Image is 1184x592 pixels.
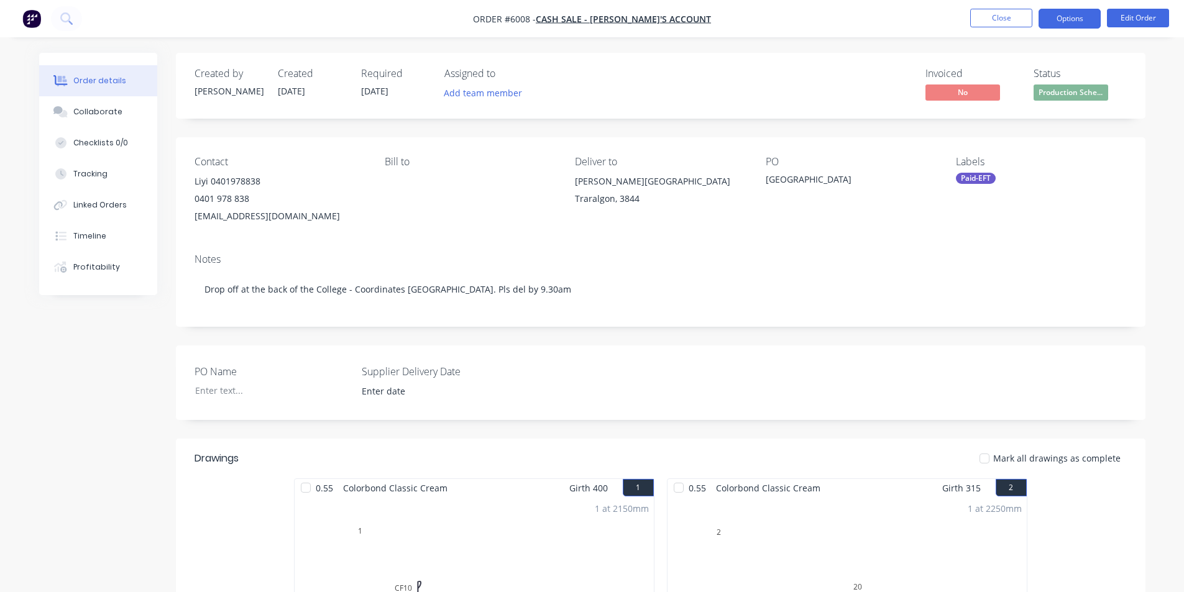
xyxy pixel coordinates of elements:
div: [PERSON_NAME][GEOGRAPHIC_DATA] [575,173,745,190]
div: 1 at 2250mm [968,502,1022,515]
div: Checklists 0/0 [73,137,128,148]
div: Liyi 0401978838 [195,173,365,190]
div: Contact [195,156,365,168]
div: Assigned to [444,68,569,80]
div: [PERSON_NAME][GEOGRAPHIC_DATA]Traralgon, 3844 [575,173,745,212]
div: Linked Orders [73,199,127,211]
button: Production Sche... [1034,84,1108,103]
span: 0.55 [684,479,711,497]
button: Profitability [39,252,157,283]
div: Paid-EFT [956,173,996,184]
span: Colorbond Classic Cream [338,479,452,497]
label: Supplier Delivery Date [362,364,517,379]
div: Deliver to [575,156,745,168]
span: Colorbond Classic Cream [711,479,825,497]
span: Girth 400 [569,479,608,497]
div: Created by [195,68,263,80]
input: Enter date [353,382,508,401]
button: 2 [996,479,1027,496]
div: [PERSON_NAME] [195,84,263,98]
div: Created [278,68,346,80]
label: PO Name [195,364,350,379]
div: PO [766,156,936,168]
div: Bill to [385,156,555,168]
div: Drop off at the back of the College - Coordinates [GEOGRAPHIC_DATA]. Pls del by 9.30am [195,270,1127,308]
span: [DATE] [361,85,388,97]
button: Add team member [437,84,528,101]
span: Production Sche... [1034,84,1108,100]
button: 1 [623,479,654,496]
div: Tracking [73,168,108,180]
a: CASH SALE - [PERSON_NAME]'S ACCOUNT [536,13,711,25]
div: Timeline [73,230,106,242]
button: Linked Orders [39,189,157,221]
button: Checklists 0/0 [39,127,157,158]
span: Girth 315 [942,479,981,497]
div: [GEOGRAPHIC_DATA] [766,173,921,190]
div: Liyi 04019788380401 978 838[EMAIL_ADDRESS][DOMAIN_NAME] [195,173,365,225]
button: Order details [39,65,157,96]
span: No [925,84,1000,100]
button: Close [970,9,1032,27]
span: Order #6008 - [473,13,536,25]
span: 0.55 [311,479,338,497]
div: Order details [73,75,126,86]
div: Drawings [195,451,239,466]
div: Notes [195,253,1127,265]
div: Labels [956,156,1126,168]
button: Add team member [444,84,529,101]
button: Edit Order [1107,9,1169,27]
img: Factory [22,9,41,28]
div: Profitability [73,262,120,273]
button: Options [1039,9,1101,29]
div: 0401 978 838 [195,190,365,207]
div: 1 at 2150mm [595,502,649,515]
div: Status [1034,68,1127,80]
div: Required [361,68,429,80]
div: Invoiced [925,68,1019,80]
div: Traralgon, 3844 [575,190,745,207]
button: Timeline [39,221,157,252]
span: [DATE] [278,85,305,97]
span: Mark all drawings as complete [993,452,1121,465]
div: [EMAIL_ADDRESS][DOMAIN_NAME] [195,207,365,225]
div: Collaborate [73,106,122,117]
button: Collaborate [39,96,157,127]
button: Tracking [39,158,157,189]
